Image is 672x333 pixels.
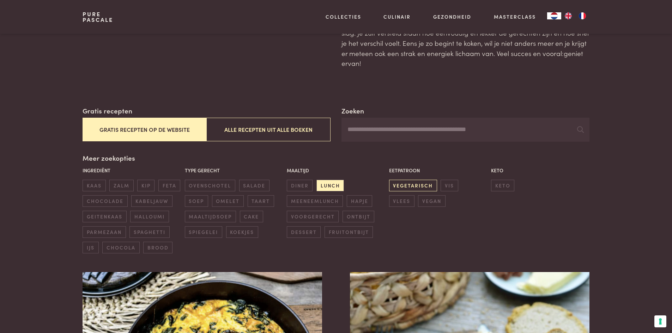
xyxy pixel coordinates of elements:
span: halloumi [130,211,169,222]
a: Masterclass [494,13,536,20]
span: koekjes [226,226,258,238]
span: dessert [287,226,321,238]
span: spaghetti [129,226,169,238]
a: EN [561,12,575,19]
span: vis [441,180,458,191]
span: chocola [102,242,139,253]
span: chocolade [83,195,127,207]
a: FR [575,12,589,19]
a: PurePascale [83,11,113,23]
span: salade [239,180,270,191]
span: lunch [316,180,344,191]
span: maaltijdsoep [185,211,236,222]
span: diner [287,180,313,191]
span: parmezaan [83,226,126,238]
span: ovenschotel [185,180,235,191]
span: ijs [83,242,98,253]
label: Zoeken [341,106,364,116]
div: Language [547,12,561,19]
span: brood [143,242,172,253]
span: fruitontbijt [325,226,373,238]
span: voorgerecht [287,211,339,222]
span: ontbijt [343,211,374,222]
span: kaas [83,180,105,191]
span: feta [158,180,180,191]
span: vegan [418,195,445,207]
a: Collecties [326,13,361,20]
span: meeneemlunch [287,195,343,207]
span: soep [185,195,208,207]
p: Ingrediënt [83,167,181,174]
ul: Language list [561,12,589,19]
span: cake [240,211,263,222]
p: Maaltijd [287,167,385,174]
span: spiegelei [185,226,222,238]
button: Uw voorkeuren voor toestemming voor trackingtechnologieën [654,315,666,327]
span: vlees [389,195,414,207]
span: taart [248,195,274,207]
span: hapje [347,195,372,207]
span: keto [491,180,514,191]
a: NL [547,12,561,19]
p: Keto [491,167,589,174]
span: kabeljauw [131,195,172,207]
label: Gratis recepten [83,106,132,116]
span: zalm [109,180,133,191]
a: Gezondheid [433,13,471,20]
p: Wil je zelf ervaren wat natuurlijke voeding met je doet? Ga dan meteen aan de slag. Je zult verst... [341,18,589,68]
span: kip [137,180,155,191]
span: geitenkaas [83,211,126,222]
span: omelet [212,195,244,207]
aside: Language selected: Nederlands [547,12,589,19]
p: Eetpatroon [389,167,488,174]
button: Gratis recepten op de website [83,118,206,141]
span: vegetarisch [389,180,437,191]
button: Alle recepten uit alle boeken [206,118,330,141]
p: Type gerecht [185,167,283,174]
a: Culinair [383,13,411,20]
